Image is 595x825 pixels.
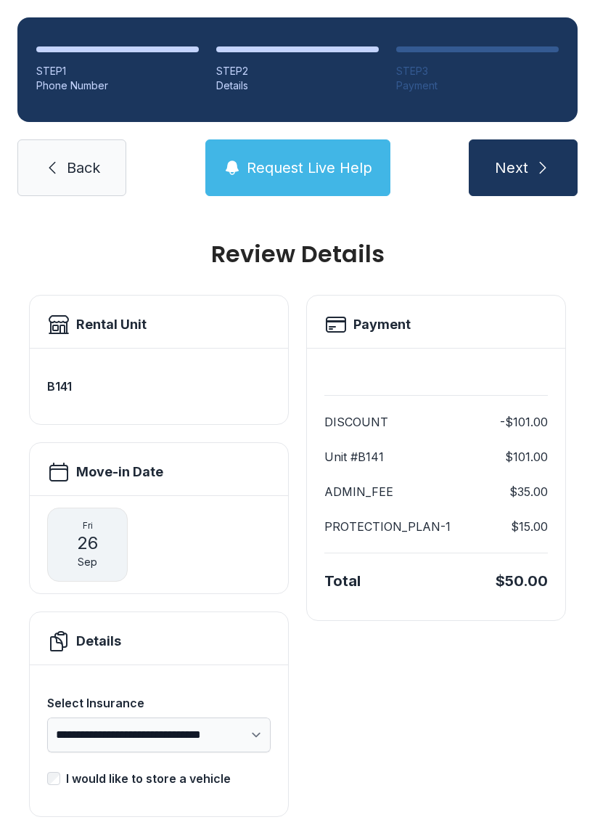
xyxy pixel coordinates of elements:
span: 26 [77,532,98,555]
dt: DISCOUNT [324,413,388,431]
div: STEP 3 [396,64,559,78]
dt: Unit #B141 [324,448,384,466]
div: Details [216,78,379,93]
dd: $35.00 [509,483,548,500]
span: Next [495,158,528,178]
div: Phone Number [36,78,199,93]
div: Select Insurance [47,694,271,712]
h2: Rental Unit [76,314,147,335]
h2: Payment [353,314,411,335]
div: I would like to store a vehicle [66,770,231,787]
dd: $15.00 [511,518,548,535]
div: STEP 1 [36,64,199,78]
h2: Move-in Date [76,462,163,482]
select: Select Insurance [47,718,271,752]
span: Request Live Help [247,158,372,178]
span: Fri [83,520,93,532]
h2: Details [76,631,121,651]
h3: B141 [47,378,271,395]
div: $50.00 [496,571,548,591]
span: Back [67,158,100,178]
div: STEP 2 [216,64,379,78]
dd: -$101.00 [500,413,548,431]
h1: Review Details [29,243,566,266]
div: Payment [396,78,559,93]
div: Total [324,571,361,591]
dt: ADMIN_FEE [324,483,393,500]
dd: $101.00 [505,448,548,466]
dt: PROTECTION_PLAN-1 [324,518,451,535]
span: Sep [78,555,97,569]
